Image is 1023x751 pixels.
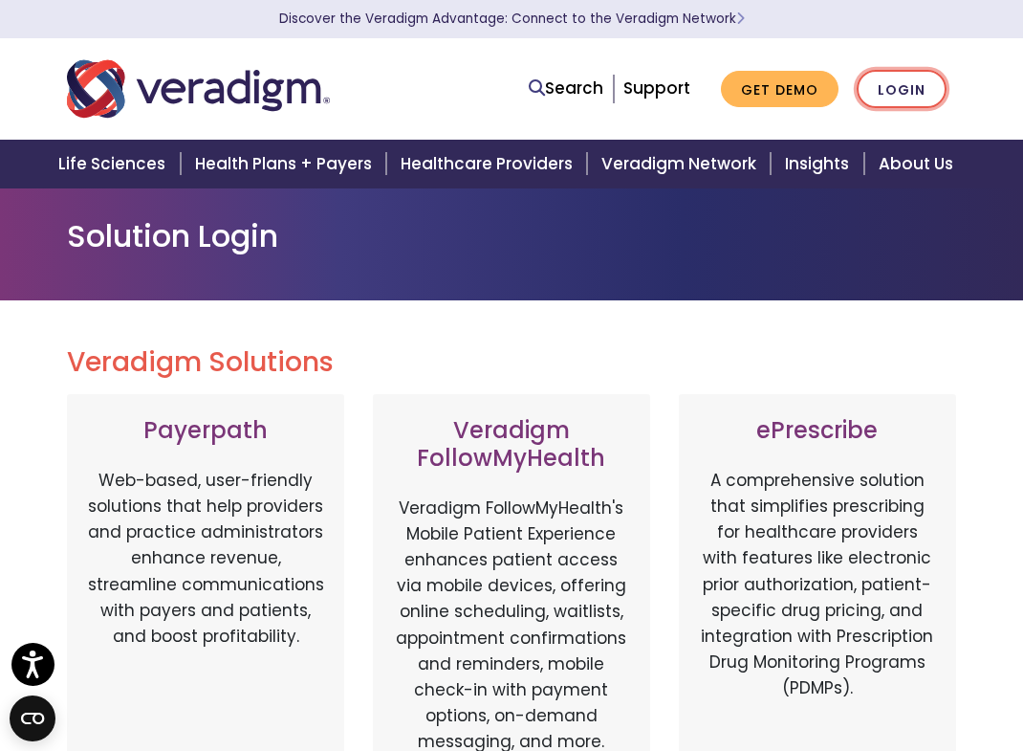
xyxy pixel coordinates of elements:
a: Health Plans + Payers [184,140,389,188]
h1: Solution Login [67,218,956,254]
a: Login [857,70,947,109]
a: Support [623,77,690,99]
a: About Us [867,140,976,188]
h2: Veradigm Solutions [67,346,956,379]
iframe: Drift Chat Widget [656,613,1000,728]
a: Discover the Veradigm Advantage: Connect to the Veradigm NetworkLearn More [279,10,745,28]
h3: ePrescribe [698,417,937,445]
a: Life Sciences [47,140,183,188]
a: Veradigm Network [590,140,773,188]
a: Search [529,76,603,101]
h3: Veradigm FollowMyHealth [392,417,631,473]
h3: Payerpath [86,417,325,445]
a: Get Demo [721,71,838,108]
a: Healthcare Providers [389,140,590,188]
button: Open CMP widget [10,696,55,741]
img: Veradigm logo [67,57,330,121]
span: Learn More [736,10,745,28]
a: Insights [773,140,866,188]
